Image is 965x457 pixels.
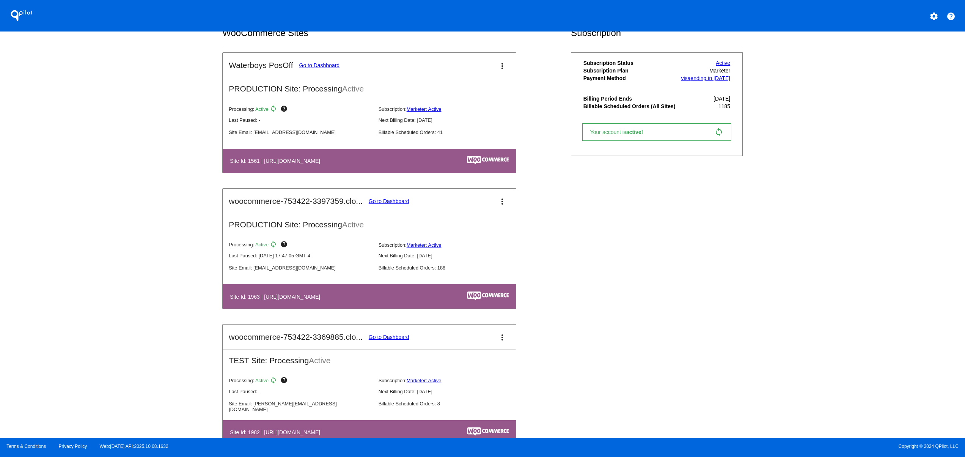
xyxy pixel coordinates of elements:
p: Subscription: [379,106,522,112]
h1: QPilot [6,8,37,23]
th: Subscription Status [583,60,679,66]
mat-icon: help [946,12,956,21]
p: Site Email: [EMAIL_ADDRESS][DOMAIN_NAME] [229,265,372,271]
p: Billable Scheduled Orders: 41 [379,129,522,135]
a: Marketer: Active [407,242,442,248]
h4: Site Id: 1561 | [URL][DOMAIN_NAME] [230,158,324,164]
th: Billable Scheduled Orders (All Sites) [583,103,679,110]
p: Processing: [229,377,372,386]
h2: Subscription [571,28,743,38]
h4: Site Id: 1982 | [URL][DOMAIN_NAME] [230,429,324,435]
mat-icon: help [280,105,289,114]
span: Active [255,106,269,112]
p: Next Billing Date: [DATE] [379,389,522,394]
span: Active [342,84,364,93]
a: Go to Dashboard [369,198,409,204]
th: Subscription Plan [583,67,679,74]
a: Your account isactive! sync [582,123,731,141]
a: Active [716,60,730,66]
a: Marketer: Active [407,106,442,112]
p: Billable Scheduled Orders: 188 [379,265,522,271]
p: Subscription: [379,242,522,248]
p: Site Email: [EMAIL_ADDRESS][DOMAIN_NAME] [229,129,372,135]
span: [DATE] [714,96,730,102]
span: visa [681,75,690,81]
img: c53aa0e5-ae75-48aa-9bee-956650975ee5 [467,156,509,164]
span: Marketer [709,68,730,74]
p: Processing: [229,241,372,250]
p: Billable Scheduled Orders: 8 [379,401,522,407]
th: Billing Period Ends [583,95,679,102]
h2: WooCommerce Sites [222,28,571,38]
mat-icon: sync [714,128,723,137]
span: active! [626,129,647,135]
span: Active [342,220,364,229]
span: Copyright © 2024 QPilot, LLC [489,444,959,449]
mat-icon: help [280,241,289,250]
a: Terms & Conditions [6,444,46,449]
mat-icon: help [280,377,289,386]
p: Subscription: [379,378,522,383]
a: visaending in [DATE] [681,75,730,81]
h2: PRODUCTION Site: Processing [223,214,516,229]
mat-icon: sync [270,105,279,114]
h2: PRODUCTION Site: Processing [223,78,516,93]
img: c53aa0e5-ae75-48aa-9bee-956650975ee5 [467,292,509,300]
a: Go to Dashboard [369,334,409,340]
th: Payment Method [583,75,679,82]
a: Go to Dashboard [299,62,340,68]
p: Next Billing Date: [DATE] [379,117,522,123]
h2: woocommerce-753422-3397359.clo... [229,197,363,206]
mat-icon: sync [270,241,279,250]
span: Active [255,242,269,248]
p: Last Paused: [DATE] 17:47:05 GMT-4 [229,253,372,258]
span: 1185 [718,103,730,109]
img: c53aa0e5-ae75-48aa-9bee-956650975ee5 [467,427,509,436]
p: Site Email: [PERSON_NAME][EMAIL_ADDRESS][DOMAIN_NAME] [229,401,372,412]
p: Processing: [229,105,372,114]
h2: Waterboys PosOff [229,61,293,70]
p: Last Paused: - [229,117,372,123]
mat-icon: sync [270,377,279,386]
p: Next Billing Date: [DATE] [379,253,522,258]
span: Your account is [590,129,651,135]
a: Marketer: Active [407,378,442,383]
h2: woocommerce-753422-3369885.clo... [229,333,363,342]
span: Active [309,356,330,365]
mat-icon: more_vert [498,333,507,342]
mat-icon: settings [929,12,938,21]
p: Last Paused: - [229,389,372,394]
h4: Site Id: 1963 | [URL][DOMAIN_NAME] [230,294,324,300]
mat-icon: more_vert [498,61,507,71]
mat-icon: more_vert [498,197,507,206]
a: Web:[DATE] API:2025.10.08.1632 [100,444,168,449]
h2: TEST Site: Processing [223,350,516,365]
a: Privacy Policy [59,444,87,449]
span: Active [255,378,269,383]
